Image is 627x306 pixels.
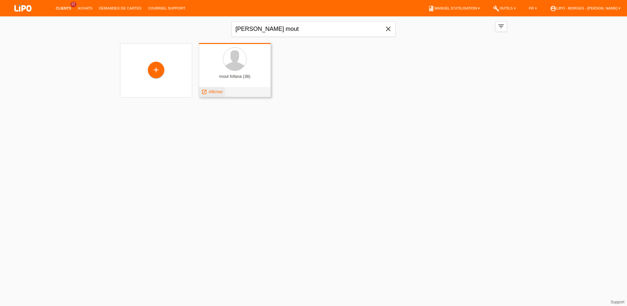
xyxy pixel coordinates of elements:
[526,6,540,10] a: FR ▾
[209,89,223,94] span: Afficher
[201,89,207,95] i: launch
[232,21,395,37] input: Recherche...
[493,5,499,12] i: build
[550,5,556,12] i: account_circle
[611,300,624,304] a: Support
[490,6,519,10] a: buildOutils ▾
[384,25,392,33] i: close
[71,2,76,7] span: 22
[425,6,483,10] a: bookManuel d’utilisation ▾
[201,89,223,94] a: launch Afficher
[204,74,266,84] div: mout fofana (38)
[148,64,164,76] div: Enregistrer le client
[52,6,74,10] a: Clients
[497,23,505,30] i: filter_list
[7,13,39,18] a: LIPO pay
[145,6,189,10] a: Courriel Support
[547,6,624,10] a: account_circleLIPO - Morges - [PERSON_NAME] ▾
[74,6,96,10] a: Achats
[96,6,145,10] a: Demandes de cartes
[428,5,435,12] i: book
